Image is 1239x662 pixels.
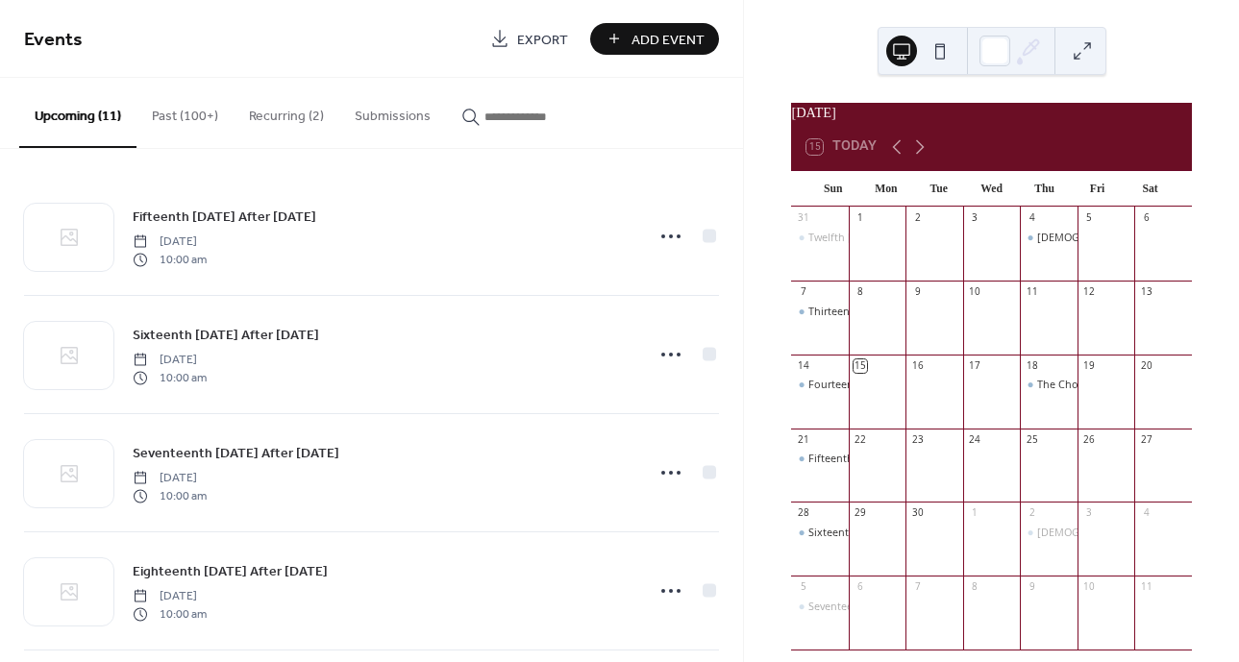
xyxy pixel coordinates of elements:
div: [DATE] [791,103,1192,124]
div: [DEMOGRAPHIC_DATA] Study Sessions [1037,231,1227,245]
div: The Chosen [1037,378,1096,392]
div: 1 [854,212,867,226]
div: 9 [1026,581,1039,595]
div: 11 [1026,285,1039,299]
span: Fifteenth [DATE] After [DATE] [133,208,316,228]
div: 26 [1082,433,1096,447]
div: Fourteenth Sunday After Pentecost [791,378,849,392]
div: 9 [911,285,925,299]
div: 11 [1140,581,1153,595]
span: Seventeenth [DATE] After [DATE] [133,444,339,464]
div: 22 [854,433,867,447]
span: [DATE] [133,233,207,251]
div: Mon [859,171,912,208]
div: Fifteenth [DATE] After [DATE] [808,452,952,466]
div: 1 [968,507,981,521]
div: Fifteenth Sunday After Pentecost [791,452,849,466]
div: Sixteenth [DATE] After [DATE] [808,526,954,540]
button: Add Event [590,23,719,55]
span: 10:00 am [133,369,207,386]
div: 27 [1140,433,1153,447]
div: 30 [911,507,925,521]
button: Past (100+) [136,78,234,146]
span: Events [24,21,83,59]
div: Seventeenth [DATE] After [DATE] [808,600,968,614]
div: 18 [1026,359,1039,373]
div: 4 [1026,212,1039,226]
span: [DATE] [133,588,207,605]
div: 4 [1140,507,1153,521]
div: 31 [797,212,810,226]
div: The Chosen [1020,378,1078,392]
a: Eighteenth [DATE] After [DATE] [133,560,328,582]
div: [DEMOGRAPHIC_DATA] Study Sessions [1037,526,1227,540]
div: 16 [911,359,925,373]
div: 5 [797,581,810,595]
div: 2 [911,212,925,226]
span: Export [517,30,568,50]
div: 6 [854,581,867,595]
div: Thirteenth Sunday After Pentecost [791,305,849,319]
div: 28 [797,507,810,521]
div: 21 [797,433,810,447]
span: Eighteenth [DATE] After [DATE] [133,562,328,582]
div: Seventeenth Sunday After Pentecost [791,600,849,614]
div: 3 [1082,507,1096,521]
div: 23 [911,433,925,447]
div: 7 [911,581,925,595]
button: Upcoming (11) [19,78,136,148]
div: Twelfth [DATE] After [DATE] [808,231,943,245]
span: Add Event [632,30,705,50]
button: Recurring (2) [234,78,339,146]
div: 5 [1082,212,1096,226]
div: 29 [854,507,867,521]
div: 15 [854,359,867,373]
div: 14 [797,359,810,373]
div: Thu [1018,171,1071,208]
div: Bible Study Sessions [1020,231,1078,245]
div: 2 [1026,507,1039,521]
div: Thirteenth [DATE] After [DATE] [808,305,958,319]
div: Bible Study Sessions [1020,526,1078,540]
span: [DATE] [133,352,207,369]
div: Fri [1071,171,1124,208]
div: 19 [1082,359,1096,373]
button: Submissions [339,78,446,146]
div: 12 [1082,285,1096,299]
div: Wed [965,171,1018,208]
div: Fourteenth [DATE] After [DATE] [808,378,962,392]
div: 25 [1026,433,1039,447]
div: Sun [806,171,859,208]
div: 10 [968,285,981,299]
div: Twelfth Sunday After Pentecost [791,231,849,245]
span: Sixteenth [DATE] After [DATE] [133,326,319,346]
div: 3 [968,212,981,226]
div: Tue [912,171,965,208]
div: 7 [797,285,810,299]
div: 10 [1082,581,1096,595]
div: 6 [1140,212,1153,226]
div: Sixteenth Sunday After Pentecost [791,526,849,540]
span: 10:00 am [133,487,207,504]
a: Seventeenth [DATE] After [DATE] [133,442,339,464]
div: 13 [1140,285,1153,299]
span: 10:00 am [133,605,207,623]
a: Export [476,23,582,55]
a: Fifteenth [DATE] After [DATE] [133,206,316,228]
div: 8 [968,581,981,595]
span: 10:00 am [133,251,207,268]
div: 8 [854,285,867,299]
div: 24 [968,433,981,447]
div: Sat [1124,171,1177,208]
a: Sixteenth [DATE] After [DATE] [133,324,319,346]
div: 20 [1140,359,1153,373]
div: 17 [968,359,981,373]
span: [DATE] [133,470,207,487]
